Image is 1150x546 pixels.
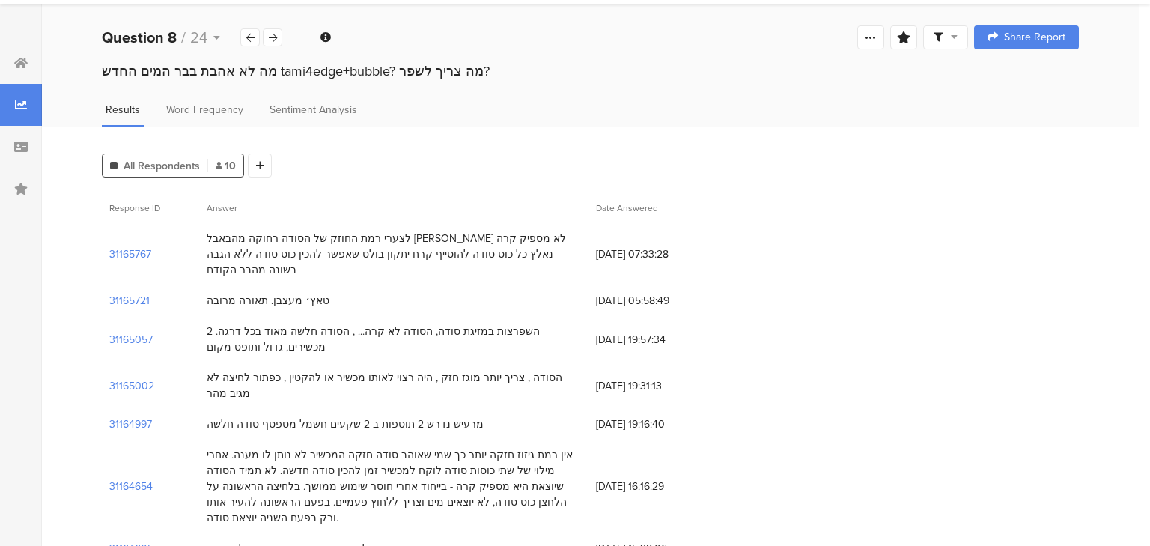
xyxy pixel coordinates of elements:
span: 24 [190,26,207,49]
section: 31165767 [109,246,151,262]
span: Sentiment Analysis [270,102,357,118]
span: [DATE] 19:57:34 [596,332,716,348]
div: אין רמת גיזוז חזקה יותר כך שמי שאוהב סודה חזקה המכשיר לא נותן לו מענה. אחרי מילוי של שתי כוסות סו... [207,447,581,526]
span: Results [106,102,140,118]
span: Share Report [1004,32,1065,43]
span: [DATE] 07:33:28 [596,246,716,262]
span: [DATE] 05:58:49 [596,293,716,309]
span: All Respondents [124,158,200,174]
span: Answer [207,201,237,215]
span: [DATE] 19:16:40 [596,416,716,432]
div: השפרצות במזיגת סודה, הסודה לא קרה... , הסודה חלשה מאוד בכל דרגה. 2 מכשירים, גדול ותופס מקום [207,324,581,355]
section: 31164654 [109,479,153,494]
div: מה לא אהבת בבר המים החדש tami4edge+bubble? מה צריך לשפר? [102,61,1079,81]
span: Word Frequency [166,102,243,118]
section: 31164997 [109,416,152,432]
span: 10 [216,158,236,174]
div: הסודה , צריך יותר מוגז חזק , היה רצוי לאותו מכשיר או להקטין , כפתור לחיצה לא מגיב מהר [207,370,581,401]
section: 31165002 [109,378,154,394]
span: / [181,26,186,49]
span: [DATE] 16:16:29 [596,479,716,494]
div: מרעיש נדרש 2 תוספות ב 2 שקעים חשמל מטפטף סודה חלשה [207,416,484,432]
span: Response ID [109,201,160,215]
div: לצערי רמת החוזק של הסודה רחוקה מהבאבל [PERSON_NAME] לא מספיק קרה נאלץ כל כוס סודה להוסייף קרח יתק... [207,231,581,278]
b: Question 8 [102,26,177,49]
div: טאץ׳ מעצבן. תאורה מרובה [207,293,329,309]
section: 31165057 [109,332,153,348]
section: 31165721 [109,293,150,309]
span: Date Answered [596,201,658,215]
span: [DATE] 19:31:13 [596,378,716,394]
